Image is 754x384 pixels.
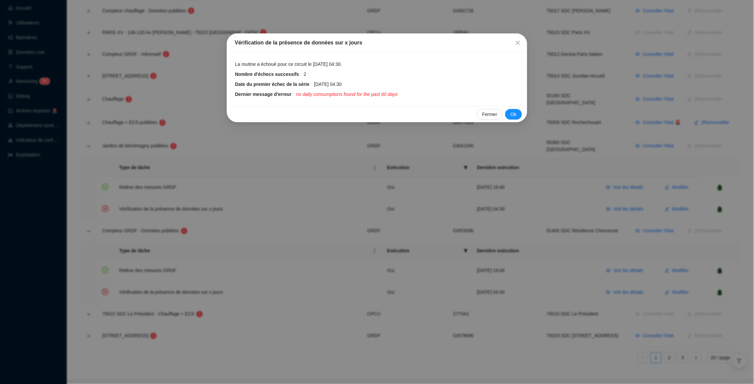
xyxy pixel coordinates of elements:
[513,40,523,45] span: Fermer
[235,72,299,77] strong: Nombre d'échecs successifs
[477,109,503,120] button: Fermer
[314,81,342,88] span: [DATE] 04:30
[515,40,521,45] span: close
[235,61,342,68] span: La routine a échoué pour ce circuit le [DATE] 04:30.
[513,37,523,48] button: Close
[235,82,310,87] strong: Date du premier échec de la série
[505,109,522,120] button: Ok
[296,91,398,98] span: no daily consumptions found for the past 60 days
[235,92,292,97] strong: Dernier message d'erreur
[235,39,519,47] div: Vérification de la présence de données sur x jours
[511,111,517,118] span: Ok
[304,71,307,78] span: 2
[482,111,497,118] span: Fermer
